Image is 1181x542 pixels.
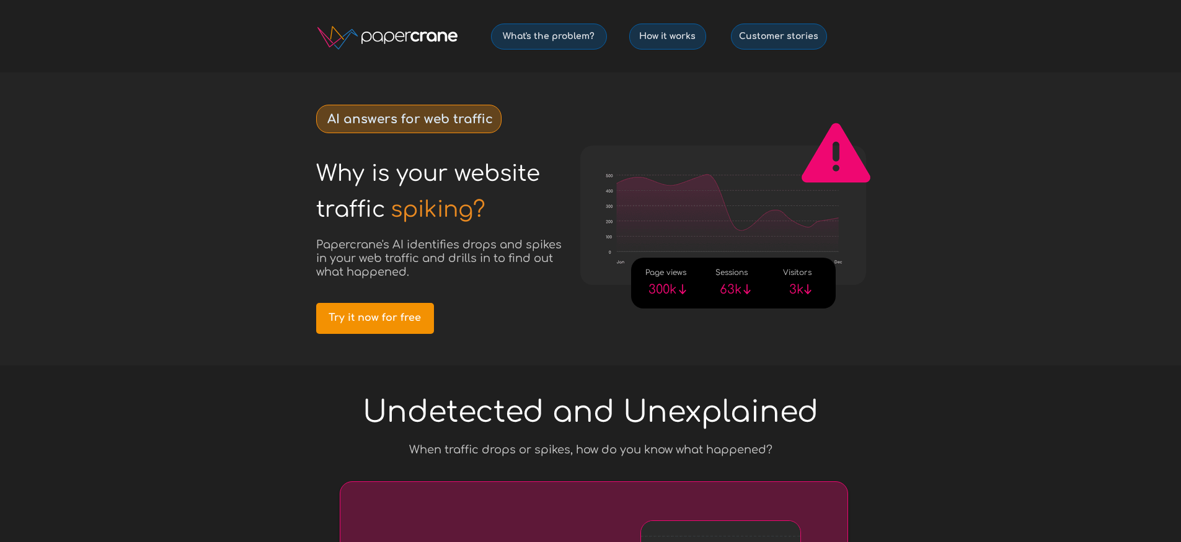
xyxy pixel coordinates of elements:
[491,24,607,50] a: What's the problem?
[316,303,434,334] a: Try it now for free
[715,268,748,277] span: Sessions
[731,24,827,50] a: Customer stories
[316,197,385,222] span: traffic
[720,282,741,297] span: 63k
[648,282,676,297] span: 300k
[316,238,562,278] span: Papercrane's AI identifies drops and spikes in your web traffic and drills in to find out what ha...
[789,282,803,297] span: 3k
[629,24,706,50] a: How it works
[316,312,434,324] span: Try it now for free
[645,268,686,277] span: Page views
[783,268,812,277] span: Visitors
[316,161,540,186] span: Why is your website
[732,31,826,42] span: Customer stories
[630,31,706,42] span: How it works
[327,112,493,126] strong: AI answers for web traffic
[409,444,772,456] span: When traffic drops or spikes, how do you know what happened?
[363,396,818,429] span: Undetected and Unexplained
[492,31,606,42] span: What's the problem?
